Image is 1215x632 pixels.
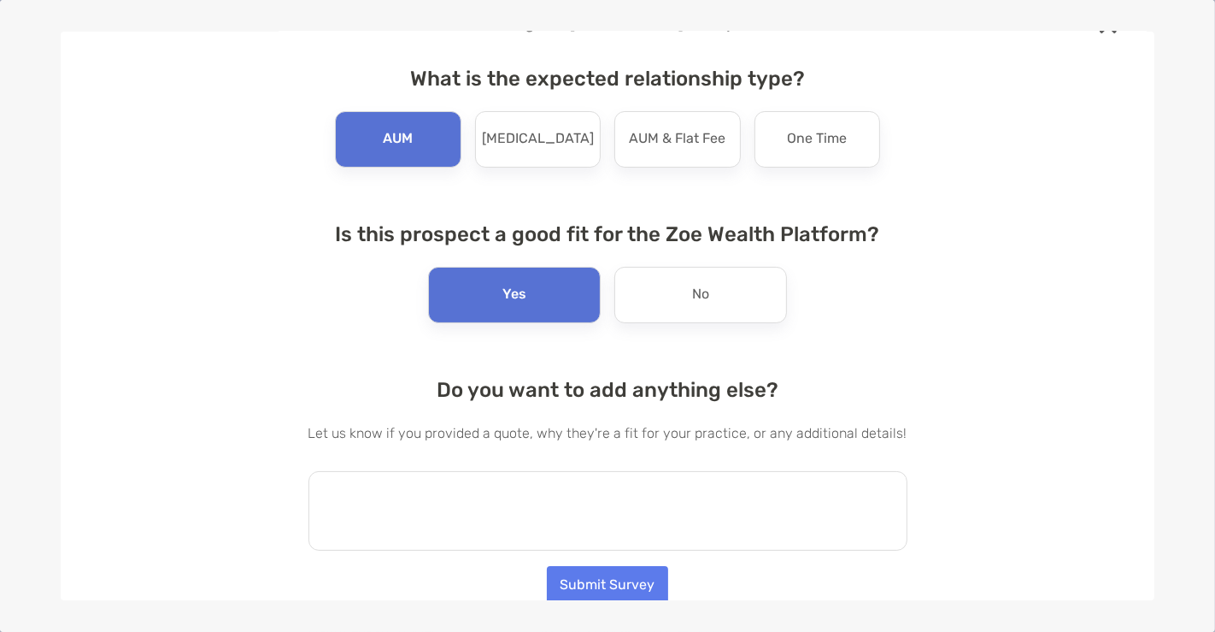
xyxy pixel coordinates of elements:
p: No [692,281,709,309]
h4: Is this prospect a good fit for the Zoe Wealth Platform? [308,222,907,246]
h4: Do you want to add anything else? [308,378,907,402]
p: [MEDICAL_DATA] [482,126,594,153]
button: Submit Survey [547,566,668,604]
p: AUM [383,126,413,153]
p: AUM & Flat Fee [629,126,725,153]
p: Yes [502,281,526,309]
p: One Time [787,126,847,153]
p: Let us know if you provided a quote, why they're a fit for your practice, or any additional details! [308,422,907,444]
h4: What is the expected relationship type? [308,67,907,91]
